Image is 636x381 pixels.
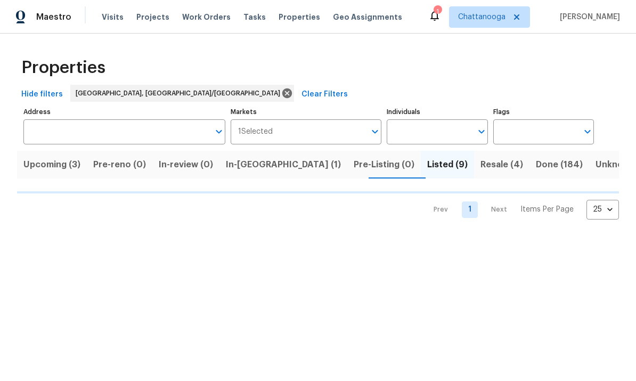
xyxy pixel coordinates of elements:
span: Geo Assignments [333,12,402,22]
button: Clear Filters [297,85,352,104]
span: Listed (9) [427,157,468,172]
button: Open [474,124,489,139]
span: [GEOGRAPHIC_DATA], [GEOGRAPHIC_DATA]/[GEOGRAPHIC_DATA] [76,88,284,99]
span: Chattanooga [458,12,505,22]
span: Projects [136,12,169,22]
span: Pre-reno (0) [93,157,146,172]
span: In-[GEOGRAPHIC_DATA] (1) [226,157,341,172]
div: 1 [434,6,441,17]
span: 1 Selected [238,127,273,136]
span: Visits [102,12,124,22]
span: Resale (4) [480,157,523,172]
a: Goto page 1 [462,201,478,218]
span: [PERSON_NAME] [556,12,620,22]
span: In-review (0) [159,157,213,172]
span: Work Orders [182,12,231,22]
span: Clear Filters [301,88,348,101]
span: Hide filters [21,88,63,101]
span: Maestro [36,12,71,22]
button: Open [580,124,595,139]
button: Open [211,124,226,139]
div: [GEOGRAPHIC_DATA], [GEOGRAPHIC_DATA]/[GEOGRAPHIC_DATA] [70,85,294,102]
label: Markets [231,109,382,115]
div: 25 [586,196,619,223]
nav: Pagination Navigation [423,200,619,220]
span: Properties [279,12,320,22]
label: Flags [493,109,594,115]
button: Open [368,124,382,139]
label: Individuals [387,109,487,115]
button: Hide filters [17,85,67,104]
label: Address [23,109,225,115]
span: Tasks [243,13,266,21]
span: Pre-Listing (0) [354,157,414,172]
span: Upcoming (3) [23,157,80,172]
span: Properties [21,62,105,73]
span: Done (184) [536,157,583,172]
p: Items Per Page [520,204,574,215]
